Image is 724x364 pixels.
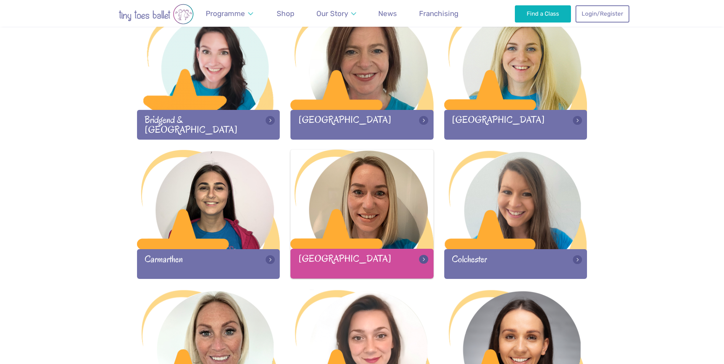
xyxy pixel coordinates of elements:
[444,150,587,279] a: Colchester
[444,11,587,139] a: [GEOGRAPHIC_DATA]
[316,9,348,18] span: Our Story
[137,110,280,139] div: Bridgend & [GEOGRAPHIC_DATA]
[290,150,434,278] a: [GEOGRAPHIC_DATA]
[95,4,217,24] img: tiny toes ballet
[444,110,587,139] div: [GEOGRAPHIC_DATA]
[137,150,280,279] a: Carmarthen
[273,5,298,23] a: Shop
[277,9,294,18] span: Shop
[515,5,571,22] a: Find a Class
[290,11,434,139] a: [GEOGRAPHIC_DATA]
[375,5,401,23] a: News
[137,249,280,279] div: Carmarthen
[137,11,280,139] a: Bridgend & [GEOGRAPHIC_DATA]
[206,9,245,18] span: Programme
[444,249,587,279] div: Colchester
[416,5,462,23] a: Franchising
[313,5,360,23] a: Our Story
[378,9,397,18] span: News
[290,249,434,278] div: [GEOGRAPHIC_DATA]
[576,5,629,22] a: Login/Register
[202,5,257,23] a: Programme
[419,9,458,18] span: Franchising
[290,110,434,139] div: [GEOGRAPHIC_DATA]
